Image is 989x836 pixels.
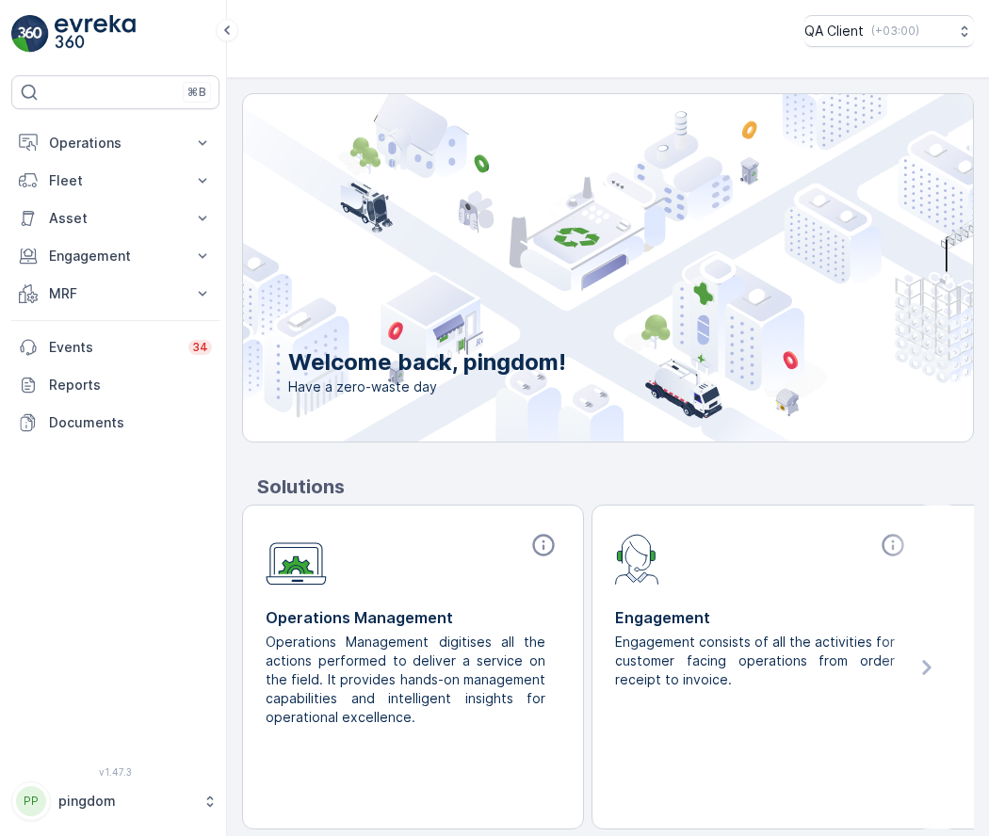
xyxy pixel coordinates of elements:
[11,237,219,275] button: Engagement
[804,22,864,40] p: QA Client
[266,606,560,629] p: Operations Management
[158,94,973,442] img: city illustration
[615,633,895,689] p: Engagement consists of all the activities for customer facing operations from order receipt to in...
[49,171,182,190] p: Fleet
[49,209,182,228] p: Asset
[58,792,193,811] p: pingdom
[266,633,545,727] p: Operations Management digitises all the actions performed to deliver a service on the field. It p...
[49,284,182,303] p: MRF
[871,24,919,39] p: ( +03:00 )
[49,247,182,265] p: Engagement
[804,15,974,47] button: QA Client(+03:00)
[257,473,974,501] p: Solutions
[55,15,136,53] img: logo_light-DOdMpM7g.png
[11,15,49,53] img: logo
[49,376,212,394] p: Reports
[49,134,182,153] p: Operations
[11,766,219,778] span: v 1.47.3
[266,532,327,586] img: module-icon
[288,378,566,396] span: Have a zero-waste day
[187,85,206,100] p: ⌘B
[11,275,219,313] button: MRF
[11,366,219,404] a: Reports
[11,124,219,162] button: Operations
[615,532,659,585] img: module-icon
[11,162,219,200] button: Fleet
[11,200,219,237] button: Asset
[11,404,219,442] a: Documents
[11,781,219,821] button: PPpingdom
[192,340,208,355] p: 34
[49,413,212,432] p: Documents
[288,347,566,378] p: Welcome back, pingdom!
[16,786,46,816] div: PP
[11,329,219,366] a: Events34
[615,606,910,629] p: Engagement
[49,338,177,357] p: Events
